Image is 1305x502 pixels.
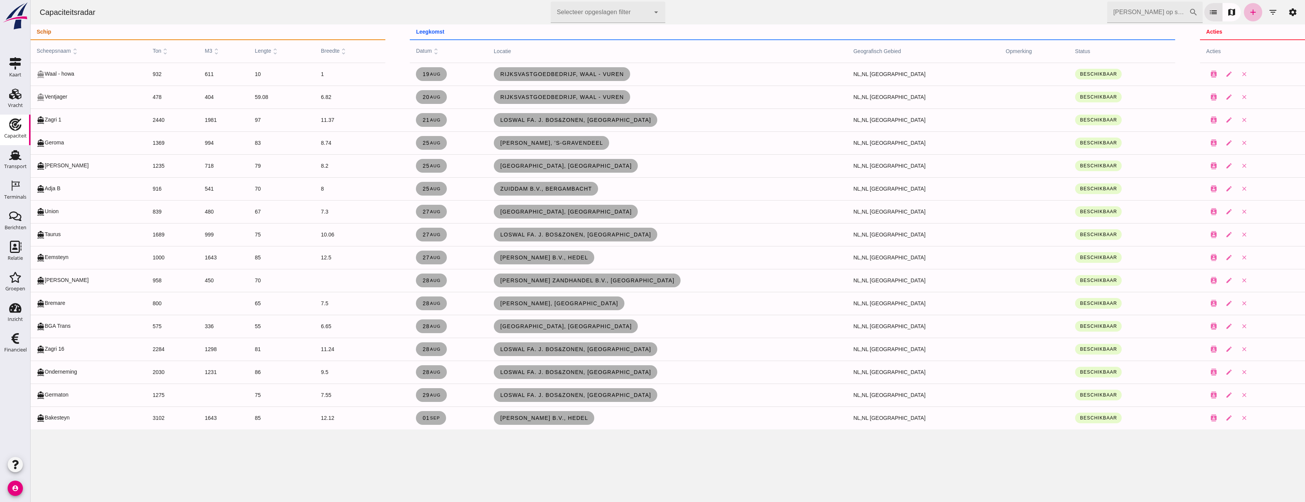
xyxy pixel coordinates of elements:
div: Adja B [6,185,110,193]
a: 28aug [385,319,416,333]
th: acties [1169,24,1274,40]
a: 19aug [385,67,416,81]
div: Eemsteyn [6,253,110,262]
span: NL [GEOGRAPHIC_DATA] [831,94,895,100]
img: logo-small.a267ee39.svg [2,2,29,30]
span: Beschikbaar [1049,117,1087,123]
a: [GEOGRAPHIC_DATA], [GEOGRAPHIC_DATA] [463,319,608,333]
span: 21 [391,117,410,123]
i: unfold_more [131,47,139,55]
a: Loswal Fa. J. Bos&Zonen, [GEOGRAPHIC_DATA] [463,228,627,241]
span: Beschikbaar [1049,415,1087,421]
i: edit [1195,117,1202,123]
i: contacts [1180,162,1187,169]
i: close [1210,94,1217,100]
i: list [1178,8,1187,17]
div: Ventjager [6,93,110,101]
i: edit [1195,231,1202,238]
td: 8 [284,177,354,200]
a: [PERSON_NAME], 's-gravendeel [463,136,579,150]
a: Rijksvastgoedbedrijf, Waal - Vuren [463,67,600,81]
a: 28aug [385,274,416,287]
i: directions_boat [6,93,14,101]
small: sep [399,416,409,420]
i: close [1210,369,1217,376]
small: aug [399,347,410,351]
i: edit [1195,369,1202,376]
th: geografisch gebied [817,40,969,63]
button: Beschikbaar [1045,69,1091,79]
td: 1298 [168,338,218,361]
i: directions_boat [6,139,14,147]
span: Beschikbaar [1049,209,1087,214]
span: NL [GEOGRAPHIC_DATA] [831,186,895,192]
span: Rijksvastgoedbedrijf, Waal - Vuren [469,94,593,100]
i: close [1210,231,1217,238]
i: close [1210,162,1217,169]
i: account_circle [8,481,23,496]
button: Beschikbaar [1045,229,1091,240]
td: 1369 [116,131,168,154]
span: 01 [391,415,409,421]
a: 27aug [385,228,416,241]
div: Vracht [8,103,23,108]
span: Beschikbaar [1049,392,1087,398]
a: 27aug [385,205,416,219]
span: [GEOGRAPHIC_DATA], [GEOGRAPHIC_DATA] [469,323,602,329]
td: 70 [218,269,284,292]
span: NL [GEOGRAPHIC_DATA] [831,140,895,146]
td: 1981 [168,108,218,131]
span: [PERSON_NAME] B.V., Hedel [469,254,558,261]
div: Geroma [6,139,110,147]
span: NL, [823,140,831,146]
span: NL, [823,117,831,123]
button: Beschikbaar [1045,344,1091,355]
span: 19 [391,71,410,77]
small: aug [399,301,410,306]
td: 2284 [116,338,168,361]
span: 28 [391,346,410,352]
a: Rijksvastgoedbedrijf, Waal - Vuren [463,90,600,104]
td: 839 [116,200,168,223]
i: edit [1195,208,1202,215]
span: ton [122,48,139,54]
th: locatie [457,40,817,63]
td: 7.5 [284,292,354,315]
i: search [1158,8,1168,17]
span: Loswal Fa. J. Bos&Zonen, [GEOGRAPHIC_DATA] [469,232,621,238]
i: contacts [1180,185,1187,192]
span: NL, [823,232,831,238]
div: Taurus [6,230,110,239]
td: 70 [218,177,284,200]
i: contacts [1180,300,1187,307]
td: 65 [218,292,284,315]
td: 2440 [116,108,168,131]
td: 12.5 [284,246,354,269]
td: 75 [218,384,284,406]
i: directions_boat [6,208,14,216]
th: status [1038,40,1145,63]
span: NL, [823,163,831,169]
td: 85 [218,406,284,429]
span: [PERSON_NAME], 's-gravendeel [469,140,573,146]
span: Beschikbaar [1049,163,1087,168]
span: NL, [823,94,831,100]
td: 59.08 [218,86,284,108]
th: opmerking [969,40,1038,63]
a: 25aug [385,159,416,173]
div: Transport [4,164,27,169]
td: 85 [218,246,284,269]
span: lengte [224,48,249,54]
button: Beschikbaar [1045,275,1091,286]
small: aug [399,393,410,397]
td: 450 [168,269,218,292]
span: NL [GEOGRAPHIC_DATA] [831,209,895,215]
i: contacts [1180,94,1187,100]
i: directions_boat [6,231,14,239]
td: 999 [168,223,218,246]
th: leegkomst [379,24,1145,40]
button: Beschikbaar [1045,160,1091,171]
i: close [1210,117,1217,123]
span: Rijksvastgoedbedrijf, Waal - Vuren [469,71,593,77]
span: Beschikbaar [1049,255,1087,260]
